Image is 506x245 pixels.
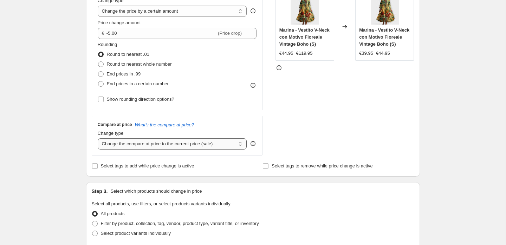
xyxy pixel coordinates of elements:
h2: Step 3. [92,188,108,195]
span: Rounding [98,42,117,47]
h3: Compare at price [98,122,132,127]
span: Filter by product, collection, tag, vendor, product type, variant title, or inventory [101,221,259,226]
span: Change type [98,131,124,136]
span: Select product variants individually [101,231,171,236]
span: Select tags to remove while price change is active [272,163,373,168]
span: Marina - Vestito V-Neck con Motivo Floreale Vintage Boho (S) [359,27,409,47]
button: What's the compare at price? [135,122,194,127]
strike: €119.95 [296,50,313,57]
span: Select tags to add while price change is active [101,163,194,168]
span: (Price drop) [218,31,242,36]
span: Show rounding direction options? [107,97,174,102]
strike: €44.95 [376,50,390,57]
span: Select all products, use filters, or select products variants individually [92,201,231,206]
div: help [249,7,257,14]
span: Price change amount [98,20,141,25]
span: Round to nearest .01 [107,52,149,57]
p: Select which products should change in price [110,188,202,195]
span: € [102,31,104,36]
input: -10.00 [106,28,216,39]
span: End prices in .99 [107,71,141,77]
span: Round to nearest whole number [107,61,172,67]
div: €39.95 [359,50,373,57]
div: €44.95 [279,50,293,57]
span: All products [101,211,125,216]
span: Marina - Vestito V-Neck con Motivo Floreale Vintage Boho (S) [279,27,330,47]
span: End prices in a certain number [107,81,169,86]
div: help [249,140,257,147]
